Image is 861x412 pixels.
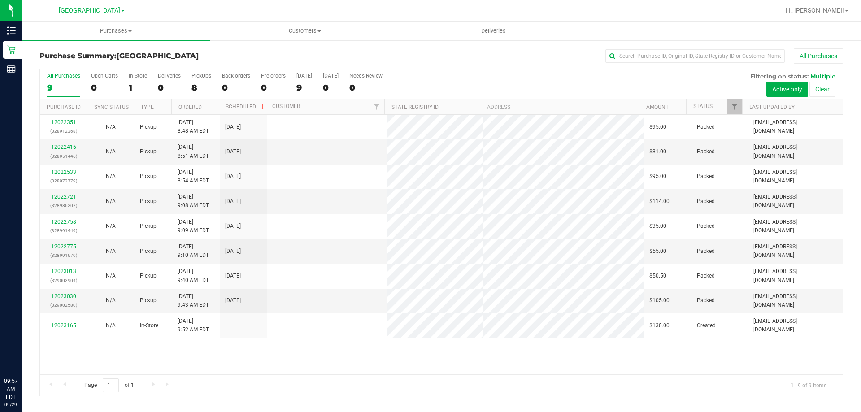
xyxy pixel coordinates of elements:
div: [DATE] [323,73,339,79]
span: [DATE] 8:48 AM EDT [178,118,209,135]
a: Sync Status [94,104,129,110]
span: Not Applicable [106,148,116,155]
span: [DATE] [225,222,241,230]
div: 9 [47,82,80,93]
div: 0 [261,82,286,93]
span: [EMAIL_ADDRESS][DOMAIN_NAME] [753,267,837,284]
div: 9 [296,82,312,93]
a: 12022721 [51,194,76,200]
span: $114.00 [649,197,670,206]
input: Search Purchase ID, Original ID, State Registry ID or Customer Name... [605,49,785,63]
button: N/A [106,321,116,330]
p: (328991449) [45,226,82,235]
span: Pickup [140,247,157,256]
span: [DATE] 9:43 AM EDT [178,292,209,309]
span: Packed [697,272,715,280]
inline-svg: Retail [7,45,16,54]
p: 09:57 AM EDT [4,377,17,401]
span: Not Applicable [106,273,116,279]
button: Clear [809,82,835,97]
span: Not Applicable [106,124,116,130]
div: 1 [129,82,147,93]
div: [DATE] [296,73,312,79]
a: 12022416 [51,144,76,150]
a: Scheduled [226,104,266,110]
span: $105.00 [649,296,670,305]
button: N/A [106,247,116,256]
div: 0 [158,82,181,93]
div: PickUps [191,73,211,79]
a: 12022533 [51,169,76,175]
span: [DATE] [225,272,241,280]
a: Amount [646,104,669,110]
div: 8 [191,82,211,93]
p: (328972779) [45,177,82,185]
span: $55.00 [649,247,666,256]
button: Active only [766,82,808,97]
span: [EMAIL_ADDRESS][DOMAIN_NAME] [753,118,837,135]
span: Purchases [22,27,210,35]
span: Hi, [PERSON_NAME]! [786,7,844,14]
div: Open Carts [91,73,118,79]
button: All Purchases [794,48,843,64]
span: Multiple [810,73,835,80]
inline-svg: Reports [7,65,16,74]
span: [DATE] [225,172,241,181]
span: Page of 1 [77,378,141,392]
span: [EMAIL_ADDRESS][DOMAIN_NAME] [753,243,837,260]
p: (328991670) [45,251,82,260]
span: $95.00 [649,172,666,181]
span: [DATE] 9:40 AM EDT [178,267,209,284]
span: Packed [697,222,715,230]
span: [DATE] 9:09 AM EDT [178,218,209,235]
p: (329002580) [45,301,82,309]
span: Packed [697,123,715,131]
span: [DATE] 8:51 AM EDT [178,143,209,160]
button: N/A [106,172,116,181]
span: [GEOGRAPHIC_DATA] [117,52,199,60]
span: Not Applicable [106,297,116,304]
span: Deliveries [469,27,518,35]
span: [EMAIL_ADDRESS][DOMAIN_NAME] [753,168,837,185]
div: 0 [323,82,339,93]
span: Pickup [140,296,157,305]
span: $95.00 [649,123,666,131]
span: Pickup [140,272,157,280]
a: Purchases [22,22,210,40]
span: Pickup [140,123,157,131]
span: [GEOGRAPHIC_DATA] [59,7,120,14]
span: $35.00 [649,222,666,230]
span: In-Store [140,321,158,330]
a: Filter [370,99,384,114]
span: [DATE] [225,296,241,305]
div: 0 [349,82,383,93]
span: Filtering on status: [750,73,809,80]
a: 12023030 [51,293,76,299]
p: 09/29 [4,401,17,408]
span: [DATE] [225,247,241,256]
p: (328912368) [45,127,82,135]
div: In Store [129,73,147,79]
div: Deliveries [158,73,181,79]
span: 1 - 9 of 9 items [783,378,834,392]
span: Customers [211,27,399,35]
p: (328951446) [45,152,82,160]
div: 0 [222,82,250,93]
span: [DATE] [225,123,241,131]
a: State Registry ID [391,104,439,110]
span: Packed [697,197,715,206]
span: Pickup [140,197,157,206]
div: 0 [91,82,118,93]
span: Not Applicable [106,322,116,329]
div: Pre-orders [261,73,286,79]
a: Deliveries [399,22,588,40]
span: Not Applicable [106,198,116,204]
div: Needs Review [349,73,383,79]
div: All Purchases [47,73,80,79]
a: 12022758 [51,219,76,225]
span: [DATE] [225,147,241,156]
a: Type [141,104,154,110]
input: 1 [103,378,119,392]
span: [EMAIL_ADDRESS][DOMAIN_NAME] [753,292,837,309]
span: [DATE] 8:54 AM EDT [178,168,209,185]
